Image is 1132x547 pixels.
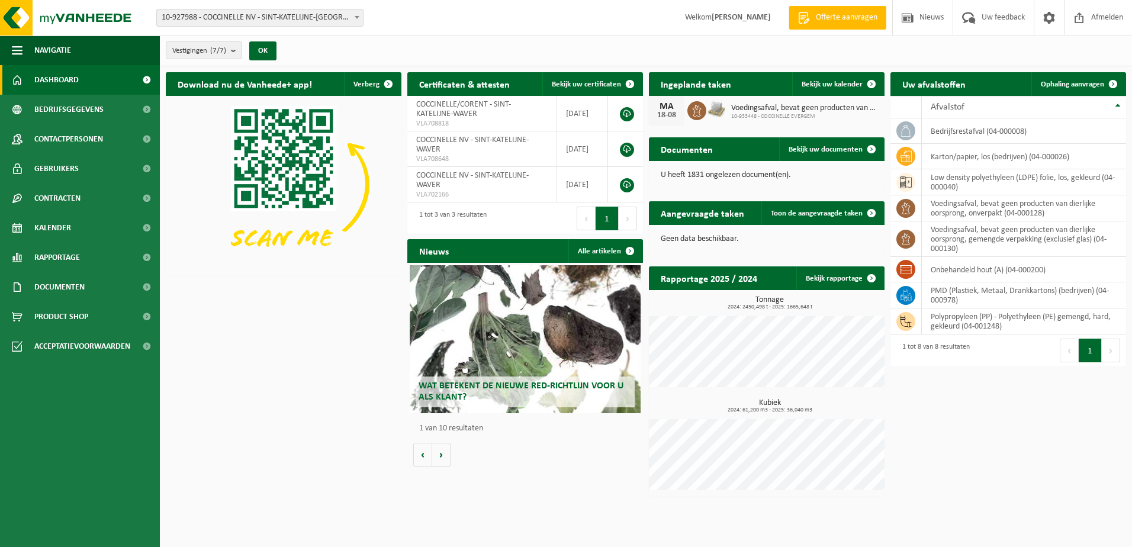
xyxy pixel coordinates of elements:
span: Contactpersonen [34,124,103,154]
button: Verberg [344,72,400,96]
span: COCCINELLE NV - SINT-KATELIJNE-WAVER [416,136,529,154]
span: VLA708818 [416,119,548,128]
span: VLA702166 [416,190,548,200]
span: Wat betekent de nieuwe RED-richtlijn voor u als klant? [419,381,623,402]
button: Previous [577,207,596,230]
button: 1 [596,207,619,230]
span: Bekijk uw kalender [802,81,863,88]
span: Ophaling aanvragen [1041,81,1104,88]
td: karton/papier, los (bedrijven) (04-000026) [922,144,1126,169]
a: Wat betekent de nieuwe RED-richtlijn voor u als klant? [410,265,641,413]
h2: Documenten [649,137,725,160]
a: Bekijk uw kalender [792,72,883,96]
span: Offerte aanvragen [813,12,880,24]
td: polypropyleen (PP) - Polyethyleen (PE) gemengd, hard, gekleurd (04-001248) [922,308,1126,334]
td: [DATE] [557,167,608,202]
a: Bekijk uw certificaten [542,72,642,96]
h3: Kubiek [655,399,885,413]
div: 18-08 [655,111,678,120]
span: Product Shop [34,302,88,332]
strong: [PERSON_NAME] [712,13,771,22]
a: Ophaling aanvragen [1031,72,1125,96]
span: Contracten [34,184,81,213]
td: voedingsafval, bevat geen producten van dierlijke oorsprong, onverpakt (04-000128) [922,195,1126,221]
td: PMD (Plastiek, Metaal, Drankkartons) (bedrijven) (04-000978) [922,282,1126,308]
span: COCCINELLE/CORENT - SINT-KATELIJNE-WAVER [416,100,511,118]
td: low density polyethyleen (LDPE) folie, los, gekleurd (04-000040) [922,169,1126,195]
span: Rapportage [34,243,80,272]
p: U heeft 1831 ongelezen document(en). [661,171,873,179]
span: Navigatie [34,36,71,65]
div: MA [655,102,678,111]
span: 2024: 2450,498 t - 2025: 1665,648 t [655,304,885,310]
td: onbehandeld hout (A) (04-000200) [922,257,1126,282]
span: Toon de aangevraagde taken [771,210,863,217]
span: Bekijk uw documenten [789,146,863,153]
span: Gebruikers [34,154,79,184]
button: OK [249,41,276,60]
button: Vorige [413,443,432,466]
span: Dashboard [34,65,79,95]
span: Vestigingen [172,42,226,60]
a: Toon de aangevraagde taken [761,201,883,225]
p: 1 van 10 resultaten [419,424,637,433]
span: Kalender [34,213,71,243]
td: voedingsafval, bevat geen producten van dierlijke oorsprong, gemengde verpakking (exclusief glas)... [922,221,1126,257]
h2: Download nu de Vanheede+ app! [166,72,324,95]
button: Volgende [432,443,451,466]
span: Bedrijfsgegevens [34,95,104,124]
span: 10-927988 - COCCINELLE NV - SINT-KATELIJNE-WAVER [156,9,364,27]
span: 10-927988 - COCCINELLE NV - SINT-KATELIJNE-WAVER [157,9,363,26]
button: 1 [1079,339,1102,362]
h2: Aangevraagde taken [649,201,756,224]
h2: Nieuws [407,239,461,262]
span: COCCINELLE NV - SINT-KATELIJNE-WAVER [416,171,529,189]
span: Voedingsafval, bevat geen producten van dierlijke oorsprong, gemengde verpakking... [731,104,879,113]
a: Bekijk rapportage [796,266,883,290]
span: Verberg [353,81,380,88]
img: Download de VHEPlus App [166,96,401,273]
a: Bekijk uw documenten [779,137,883,161]
td: [DATE] [557,96,608,131]
h2: Rapportage 2025 / 2024 [649,266,769,289]
a: Offerte aanvragen [789,6,886,30]
div: 1 tot 3 van 3 resultaten [413,205,487,231]
h2: Ingeplande taken [649,72,743,95]
button: Next [619,207,637,230]
button: Previous [1060,339,1079,362]
h3: Tonnage [655,296,885,310]
h2: Uw afvalstoffen [890,72,977,95]
div: 1 tot 8 van 8 resultaten [896,337,970,363]
button: Vestigingen(7/7) [166,41,242,59]
button: Next [1102,339,1120,362]
span: VLA708648 [416,155,548,164]
span: 10-933448 - COCCINELLE EVERGEM [731,113,879,120]
count: (7/7) [210,47,226,54]
td: [DATE] [557,131,608,167]
span: Afvalstof [931,102,964,112]
p: Geen data beschikbaar. [661,235,873,243]
h2: Certificaten & attesten [407,72,522,95]
a: Alle artikelen [568,239,642,263]
td: bedrijfsrestafval (04-000008) [922,118,1126,144]
span: Bekijk uw certificaten [552,81,621,88]
img: LP-PA-00000-WDN-11 [706,99,726,120]
span: Documenten [34,272,85,302]
span: Acceptatievoorwaarden [34,332,130,361]
span: 2024: 61,200 m3 - 2025: 36,040 m3 [655,407,885,413]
